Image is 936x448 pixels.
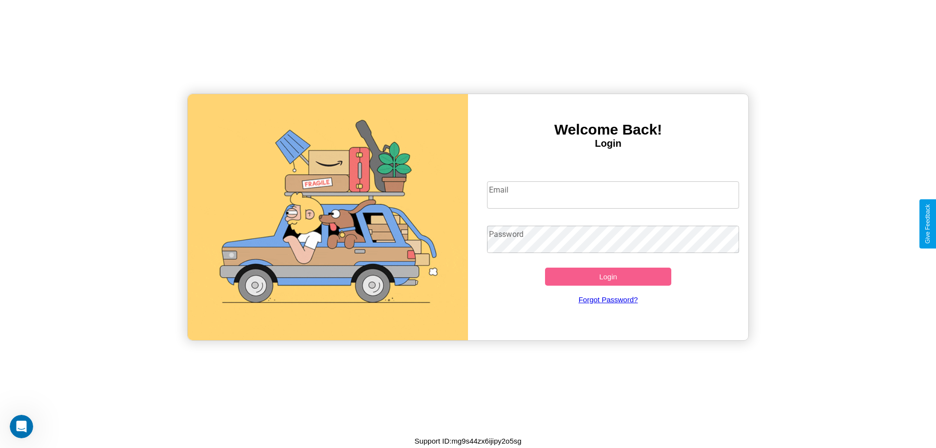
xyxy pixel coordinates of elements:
[188,94,468,340] img: gif
[924,204,931,244] div: Give Feedback
[414,434,521,448] p: Support ID: mg9s44zx6ijipy2o5sg
[482,286,735,313] a: Forgot Password?
[10,415,33,438] iframe: Intercom live chat
[468,138,748,149] h4: Login
[468,121,748,138] h3: Welcome Back!
[545,268,671,286] button: Login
